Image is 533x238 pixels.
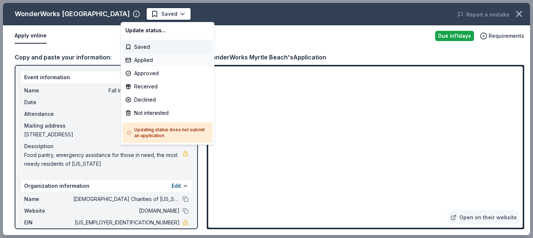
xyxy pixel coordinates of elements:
[127,127,208,139] h5: Updating status does not submit an application
[122,54,213,67] div: Applied
[122,67,213,80] div: Approved
[129,9,188,18] span: Fall Into Giving Online Auction
[122,24,213,37] div: Update status...
[122,80,213,93] div: Received
[122,106,213,120] div: Not interested
[122,40,213,54] div: Saved
[122,93,213,106] div: Declined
